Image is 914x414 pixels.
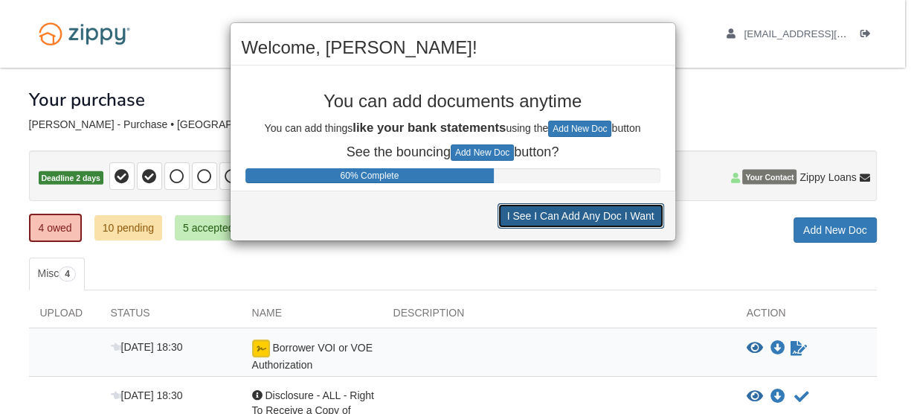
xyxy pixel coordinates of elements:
button: Add New Doc [451,144,514,161]
h2: Welcome, [PERSON_NAME]! [242,38,664,57]
button: Add New Doc [548,121,611,137]
p: You can add things using the button [242,119,664,137]
div: Progress Bar [245,168,495,183]
p: See the bouncing button? [242,144,664,161]
button: I See I Can Add Any Doc I Want [498,203,664,229]
b: like your bank statements [353,121,506,135]
p: You can add documents anytime [242,92,664,111]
